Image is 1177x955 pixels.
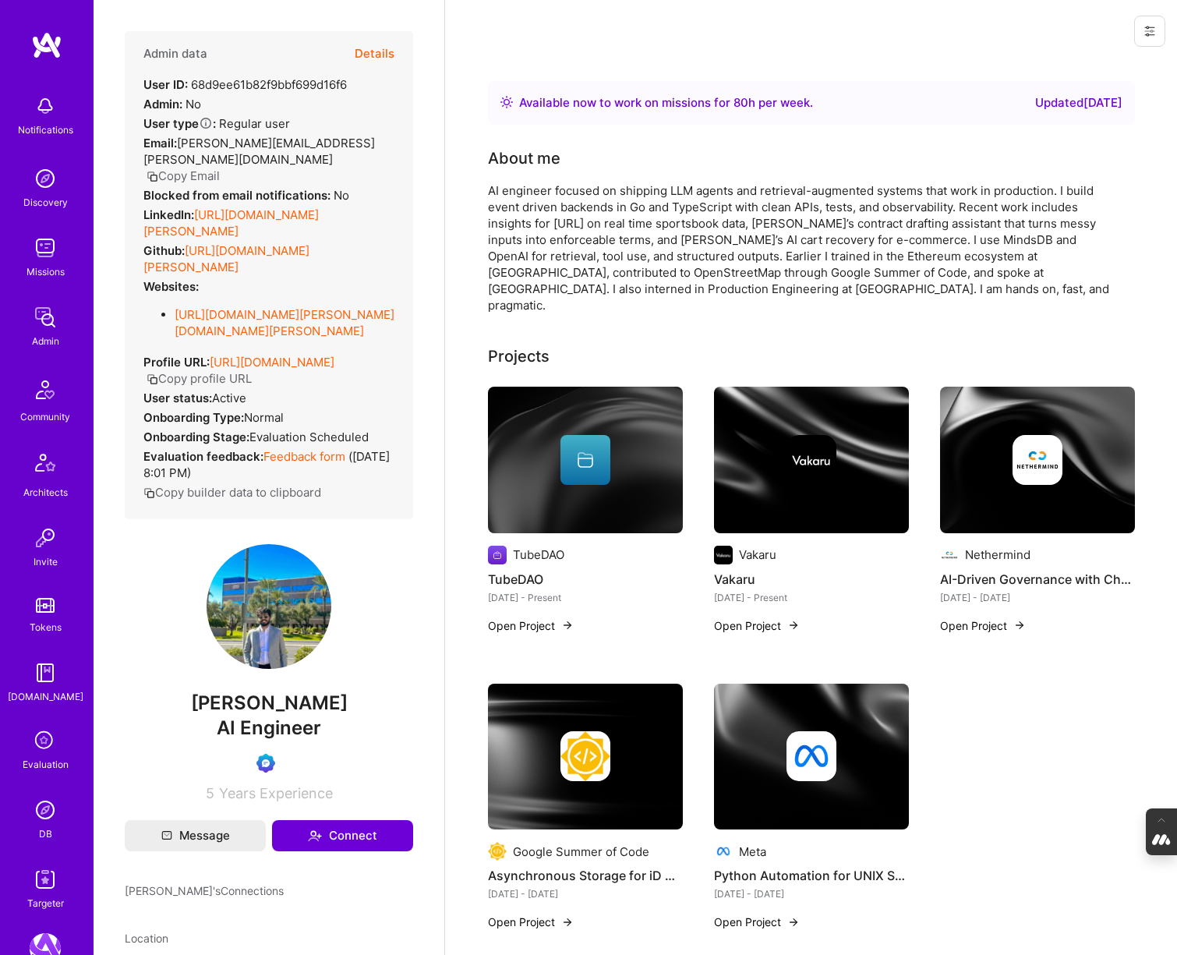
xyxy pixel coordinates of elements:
[714,842,733,861] img: Company logo
[143,487,155,499] i: icon Copy
[308,829,322,843] i: icon Connect
[20,409,70,425] div: Community
[488,387,683,533] img: cover
[206,785,214,801] span: 5
[143,484,321,500] button: Copy builder data to clipboard
[143,430,249,444] strong: Onboarding Stage:
[561,619,574,631] img: arrow-right
[143,448,394,481] div: ( [DATE] 8:01 PM )
[488,589,683,606] div: [DATE] - Present
[488,865,683,886] h4: Asynchronous Storage for iD Mapping
[714,886,909,902] div: [DATE] - [DATE]
[488,914,574,930] button: Open Project
[787,619,800,631] img: arrow-right
[8,688,83,705] div: [DOMAIN_NAME]
[143,355,210,370] strong: Profile URL:
[488,546,507,564] img: Company logo
[30,864,61,895] img: Skill Targeter
[143,279,199,294] strong: Websites:
[488,182,1112,313] div: AI engineer focused on shipping LLM agents and retrieval-augmented systems that work in productio...
[714,914,800,930] button: Open Project
[714,617,800,634] button: Open Project
[488,617,574,634] button: Open Project
[219,785,333,801] span: Years Experience
[714,684,909,830] img: cover
[940,387,1135,533] img: cover
[513,844,649,860] div: Google Summer of Code
[488,147,560,170] div: About me
[786,435,836,485] img: Company logo
[513,546,564,563] div: TubeDAO
[965,546,1030,563] div: Nethermind
[32,333,59,349] div: Admin
[143,243,185,258] strong: Github:
[940,589,1135,606] div: [DATE] - [DATE]
[18,122,73,138] div: Notifications
[1013,435,1062,485] img: Company logo
[561,916,574,928] img: arrow-right
[199,116,213,130] i: Help
[560,731,610,781] img: Company logo
[30,90,61,122] img: bell
[143,97,182,111] strong: Admin:
[125,820,266,851] button: Message
[125,930,413,946] div: Location
[27,895,64,911] div: Targeter
[143,77,188,92] strong: User ID:
[488,569,683,589] h4: TubeDAO
[488,684,683,830] img: cover
[143,116,216,131] strong: User type :
[125,882,284,899] span: [PERSON_NAME]'s Connections
[714,865,909,886] h4: Python Automation for UNIX Services
[175,307,394,338] a: [URL][DOMAIN_NAME][PERSON_NAME][DOMAIN_NAME][PERSON_NAME]
[143,136,375,167] span: [PERSON_NAME][EMAIL_ADDRESS][PERSON_NAME][DOMAIN_NAME]
[207,544,331,669] img: User Avatar
[739,844,766,860] div: Meta
[30,657,61,688] img: guide book
[488,842,507,861] img: Company logo
[143,243,309,274] a: [URL][DOMAIN_NAME][PERSON_NAME]
[147,370,252,387] button: Copy profile URL
[23,756,69,773] div: Evaluation
[714,589,909,606] div: [DATE] - Present
[212,391,246,405] span: Active
[739,546,776,563] div: Vakaru
[143,207,319,239] a: [URL][DOMAIN_NAME][PERSON_NAME]
[519,94,813,112] div: Available now to work on missions for h per week .
[143,391,212,405] strong: User status:
[256,754,275,773] img: Evaluation Call Booked
[940,617,1026,634] button: Open Project
[733,95,748,110] span: 80
[30,232,61,264] img: teamwork
[786,731,836,781] img: Company logo
[30,522,61,554] img: Invite
[143,136,177,150] strong: Email:
[30,163,61,194] img: discovery
[161,830,172,841] i: icon Mail
[143,207,194,222] strong: LinkedIn:
[714,387,909,533] img: cover
[36,598,55,613] img: tokens
[125,691,413,715] span: [PERSON_NAME]
[143,188,334,203] strong: Blocked from email notifications:
[488,345,550,368] div: Projects
[147,373,158,385] i: icon Copy
[27,371,64,409] img: Community
[355,31,394,76] button: Details
[23,194,68,210] div: Discovery
[30,302,61,333] img: admin teamwork
[143,47,207,61] h4: Admin data
[217,716,321,739] span: AI Engineer
[143,187,349,203] div: No
[31,31,62,59] img: logo
[1035,94,1122,112] div: Updated [DATE]
[30,727,60,756] i: icon SelectionTeam
[714,569,909,589] h4: Vakaru
[244,410,284,425] span: normal
[1013,619,1026,631] img: arrow-right
[210,355,334,370] a: [URL][DOMAIN_NAME]
[940,569,1135,589] h4: AI-Driven Governance with ChaosChain
[714,546,733,564] img: Company logo
[488,886,683,902] div: [DATE] - [DATE]
[272,820,413,851] button: Connect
